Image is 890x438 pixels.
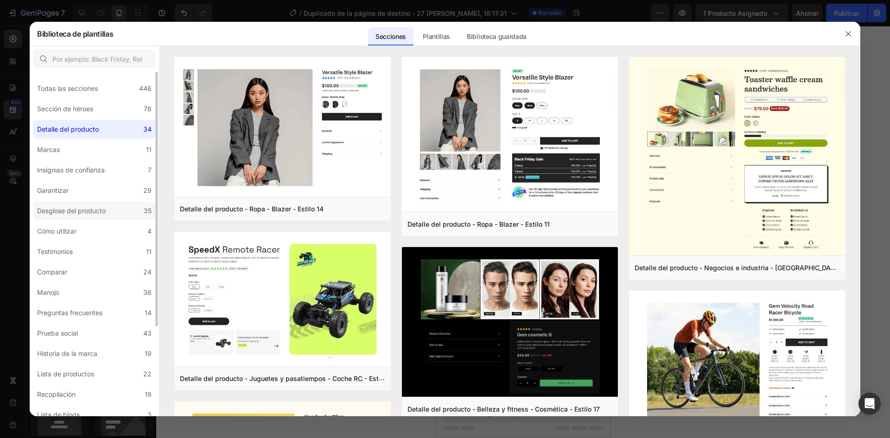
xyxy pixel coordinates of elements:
font: Sección de héroes [37,105,93,113]
font: 22 [143,370,152,378]
font: Luego arrastra y suelta elementos [42,384,131,391]
font: 446 [139,84,152,92]
img: pr12.png [402,247,618,399]
div: S/. 259.00 [5,226,53,245]
font: Detalle del producto - Ropa - Blazer - Estilo 11 [407,220,550,228]
font: Detalle del producto - Belleza y fitness - Cosmética - Estilo 17 [407,406,600,413]
font: Testimonios [37,248,73,255]
font: [PERSON_NAME] [61,310,114,318]
font: 4 [147,227,152,235]
font: Añadir sección en blanco [48,373,127,381]
font: 11 [146,146,152,153]
img: pd16.png [402,57,618,213]
font: 76 [144,105,152,113]
font: Cómo utilizar [37,227,76,235]
font: Preguntas frecuentes [37,309,102,317]
font: Biblioteca guardada [467,32,527,40]
font: Comparar [37,268,67,276]
font: 34 [143,125,152,133]
font: Marcas [37,146,60,153]
font: Detalle del producto [37,125,99,133]
font: Plantillas [423,32,450,40]
font: Añadir sección [12,290,57,298]
font: 3 [147,411,152,419]
div: Buy it now [72,251,102,262]
input: Por ejemplo: Black Friday, Rebajas, etc. [33,50,155,68]
font: Generar diseño [64,342,111,349]
img: pd33.png [629,57,845,258]
font: inspirado por expertos en CRO [46,321,127,328]
font: 11 [146,248,152,255]
font: Garantizar [37,186,69,194]
div: Abrir Intercom Messenger [858,393,881,415]
font: Todas las secciones [37,84,98,92]
font: 19 [145,390,152,398]
font: Manojo [37,288,59,296]
img: pd30.png [174,232,391,368]
font: Detalle del producto - Juguetes y pasatiempos - Coche RC - Estilo 30 [180,374,396,382]
span: Mobile ( 376 px) [46,5,86,14]
font: 14 [145,309,152,317]
font: 7 [148,166,152,174]
font: desde URL o imagen [60,353,114,360]
font: 36 [143,288,152,296]
font: Detalle del producto - Negocios e industria - [GEOGRAPHIC_DATA] - Estilo 33 [635,263,875,272]
div: S/. 318.00 [57,228,93,243]
font: Insignias de confianza [37,166,105,174]
font: 29 [143,186,152,194]
font: Secciones [375,32,406,40]
font: Historia de la marca [37,349,97,357]
font: Detalle del producto - Ropa - Blazer - Estilo 14 [180,205,324,213]
font: 19 [145,349,152,357]
font: Desglose del producto [37,207,106,215]
font: Prueba social [37,329,78,337]
font: 35 [144,207,152,215]
font: 24 [143,268,152,276]
font: Biblioteca de plantillas [37,29,113,38]
img: pd19.png [174,57,391,198]
font: Recopilación [37,390,76,398]
font: Lista de productos [37,370,94,378]
font: 43 [143,329,152,337]
font: Lista de blogs [37,411,80,419]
